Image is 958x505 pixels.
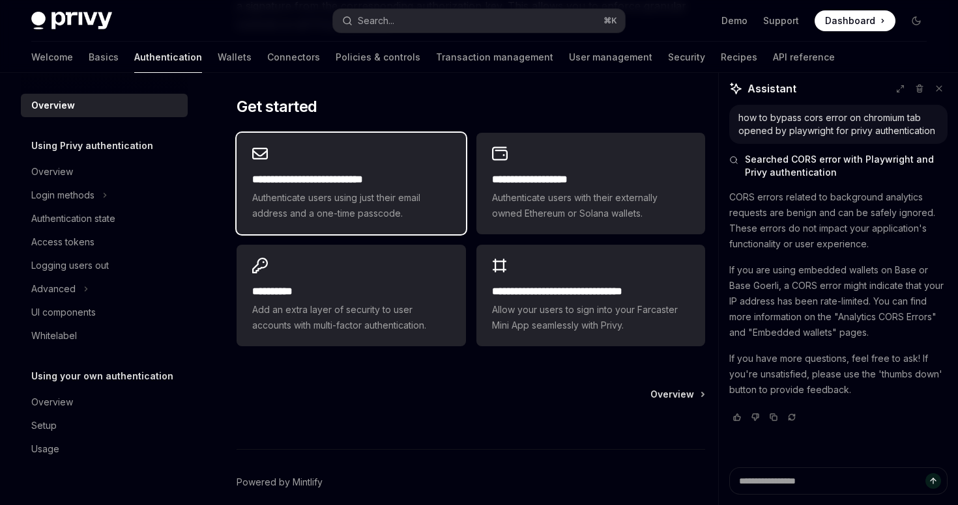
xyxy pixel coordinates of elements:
[31,138,153,154] h5: Using Privy authentication
[21,230,188,254] a: Access tokens
[766,411,781,424] button: Copy chat response
[603,16,617,26] span: ⌘ K
[89,42,119,73] a: Basics
[721,42,757,73] a: Recipes
[31,305,96,320] div: UI components
[748,411,763,424] button: Vote that response was not good
[569,42,652,73] a: User management
[906,10,927,31] button: Toggle dark mode
[31,441,59,457] div: Usage
[748,81,796,96] span: Assistant
[21,414,188,437] a: Setup
[721,14,748,27] a: Demo
[31,328,77,344] div: Whitelabel
[31,211,115,226] div: Authentication state
[31,258,109,273] div: Logging users out
[218,42,252,73] a: Wallets
[21,207,188,230] a: Authentication state
[31,281,76,297] div: Advanced
[31,98,75,113] div: Overview
[31,368,173,384] h5: Using your own authentication
[763,14,799,27] a: Support
[784,411,800,424] button: Reload last chat
[134,42,202,73] a: Authentication
[729,262,948,340] p: If you are using embedded wallets on Base or Base Goerli, a CORS error might indicate that your I...
[729,351,948,398] p: If you have more questions, feel free to ask! If you're unsatisfied, please use the 'thumbs down'...
[252,190,450,221] span: Authenticate users using just their email address and a one-time passcode.
[252,302,450,333] span: Add an extra layer of security to user accounts with multi-factor authentication.
[650,388,704,401] a: Overview
[492,190,689,221] span: Authenticate users with their externally owned Ethereum or Solana wallets.
[358,13,394,29] div: Search...
[31,12,112,30] img: dark logo
[492,302,689,333] span: Allow your users to sign into your Farcaster Mini App seamlessly with Privy.
[31,187,94,203] div: Login methods
[31,42,73,73] a: Welcome
[825,14,875,27] span: Dashboard
[31,164,73,180] div: Overview
[21,301,188,324] a: UI components
[668,42,705,73] a: Security
[21,437,188,461] a: Usage
[21,254,188,277] a: Logging users out
[21,184,188,207] button: Login methods
[21,94,188,117] a: Overview
[31,418,57,433] div: Setup
[815,10,895,31] a: Dashboard
[729,411,745,424] button: Vote that response was good
[729,153,948,179] button: Searched CORS error with Playwright and Privy authentication
[21,277,188,301] button: Advanced
[31,394,73,410] div: Overview
[267,42,320,73] a: Connectors
[333,9,624,33] button: Search...⌘K
[237,476,323,489] a: Powered by Mintlify
[436,42,553,73] a: Transaction management
[650,388,694,401] span: Overview
[237,96,317,117] span: Get started
[738,111,938,137] div: how to bypass cors error on chromium tab opened by playwright for privy authentication
[237,245,465,346] a: **** *****Add an extra layer of security to user accounts with multi-factor authentication.
[336,42,420,73] a: Policies & controls
[925,473,941,489] button: Send message
[21,160,188,184] a: Overview
[773,42,835,73] a: API reference
[729,467,948,495] textarea: Ask a question...
[31,234,94,250] div: Access tokens
[476,133,705,234] a: **** **** **** ****Authenticate users with their externally owned Ethereum or Solana wallets.
[729,189,948,252] p: CORS errors related to background analytics requests are benign and can be safely ignored. These ...
[21,390,188,414] a: Overview
[745,153,948,179] span: Searched CORS error with Playwright and Privy authentication
[21,324,188,348] a: Whitelabel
